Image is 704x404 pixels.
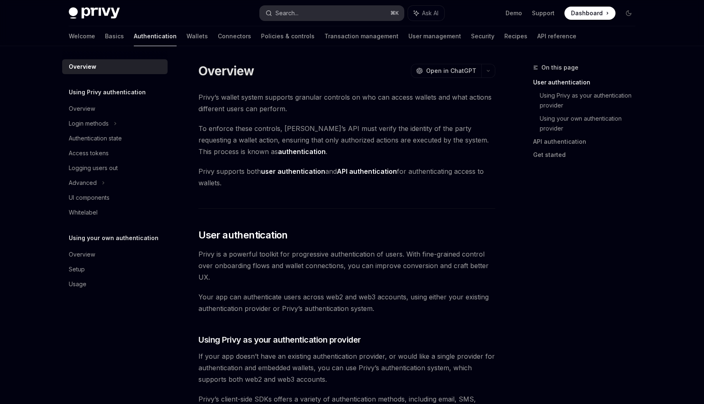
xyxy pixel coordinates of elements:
[69,233,159,243] h5: Using your own authentication
[62,247,168,262] a: Overview
[198,229,288,242] span: User authentication
[337,167,397,175] strong: API authentication
[69,26,95,46] a: Welcome
[62,161,168,175] a: Logging users out
[533,148,642,161] a: Get started
[471,26,494,46] a: Security
[324,26,399,46] a: Transaction management
[69,264,85,274] div: Setup
[198,63,254,78] h1: Overview
[62,205,168,220] a: Whitelabel
[69,148,109,158] div: Access tokens
[261,26,315,46] a: Policies & controls
[62,131,168,146] a: Authentication state
[506,9,522,17] a: Demo
[408,6,444,21] button: Ask AI
[105,26,124,46] a: Basics
[198,248,495,283] span: Privy is a powerful toolkit for progressive authentication of users. With fine-grained control ov...
[62,262,168,277] a: Setup
[198,166,495,189] span: Privy supports both and for authenticating access to wallets.
[69,62,96,72] div: Overview
[541,63,578,72] span: On this page
[261,167,325,175] strong: user authentication
[540,112,642,135] a: Using your own authentication provider
[622,7,635,20] button: Toggle dark mode
[69,87,146,97] h5: Using Privy authentication
[134,26,177,46] a: Authentication
[69,119,109,128] div: Login methods
[62,146,168,161] a: Access tokens
[69,104,95,114] div: Overview
[537,26,576,46] a: API reference
[564,7,615,20] a: Dashboard
[540,89,642,112] a: Using Privy as your authentication provider
[198,350,495,385] span: If your app doesn’t have an existing authentication provider, or would like a single provider for...
[69,7,120,19] img: dark logo
[278,147,326,156] strong: authentication
[69,279,86,289] div: Usage
[69,193,110,203] div: UI components
[218,26,251,46] a: Connectors
[62,190,168,205] a: UI components
[69,178,97,188] div: Advanced
[390,10,399,16] span: ⌘ K
[533,76,642,89] a: User authentication
[198,123,495,157] span: To enforce these controls, [PERSON_NAME]’s API must verify the identity of the party requesting a...
[62,101,168,116] a: Overview
[571,9,603,17] span: Dashboard
[504,26,527,46] a: Recipes
[198,291,495,314] span: Your app can authenticate users across web2 and web3 accounts, using either your existing authent...
[275,8,298,18] div: Search...
[260,6,404,21] button: Search...⌘K
[198,334,361,346] span: Using Privy as your authentication provider
[62,59,168,74] a: Overview
[533,135,642,148] a: API authentication
[62,277,168,292] a: Usage
[411,64,481,78] button: Open in ChatGPT
[186,26,208,46] a: Wallets
[532,9,555,17] a: Support
[69,163,118,173] div: Logging users out
[422,9,438,17] span: Ask AI
[408,26,461,46] a: User management
[198,91,495,114] span: Privy’s wallet system supports granular controls on who can access wallets and what actions diffe...
[426,67,476,75] span: Open in ChatGPT
[69,250,95,259] div: Overview
[69,133,122,143] div: Authentication state
[69,208,98,217] div: Whitelabel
